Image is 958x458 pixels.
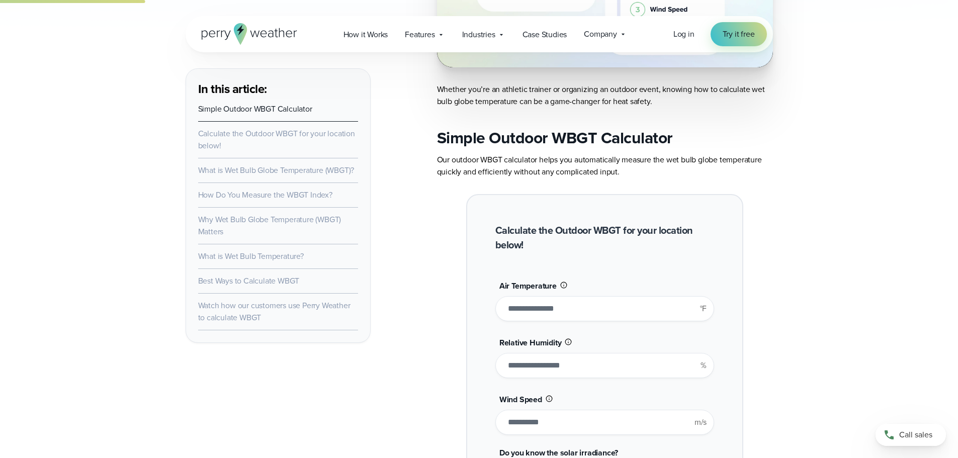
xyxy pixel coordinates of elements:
[437,154,773,178] p: Our outdoor WBGT calculator helps you automatically measure the wet bulb globe temperature quickl...
[343,29,388,41] span: How it Works
[584,28,617,40] span: Company
[723,28,755,40] span: Try it free
[198,250,304,262] a: What is Wet Bulb Temperature?
[499,280,557,292] span: Air Temperature
[198,189,332,201] a: How Do You Measure the WBGT Index?
[198,275,300,287] a: Best Ways to Calculate WBGT
[198,128,355,151] a: Calculate the Outdoor WBGT for your location below!
[899,429,932,441] span: Call sales
[522,29,567,41] span: Case Studies
[876,424,946,446] a: Call sales
[198,81,358,97] h3: In this article:
[198,214,341,237] a: Why Wet Bulb Globe Temperature (WBGT) Matters
[437,83,773,108] p: Whether you’re an athletic trainer or organizing an outdoor event, knowing how to calculate wet b...
[437,128,773,148] h2: Simple Outdoor WBGT Calculator
[198,164,355,176] a: What is Wet Bulb Globe Temperature (WBGT)?
[711,22,767,46] a: Try it free
[673,28,694,40] a: Log in
[499,394,542,405] span: Wind Speed
[198,103,312,115] a: Simple Outdoor WBGT Calculator
[335,24,397,45] a: How it Works
[405,29,434,41] span: Features
[499,337,562,348] span: Relative Humidity
[514,24,576,45] a: Case Studies
[462,29,495,41] span: Industries
[495,223,714,252] h2: Calculate the Outdoor WBGT for your location below!
[198,300,351,323] a: Watch how our customers use Perry Weather to calculate WBGT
